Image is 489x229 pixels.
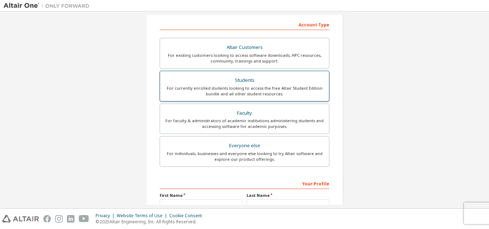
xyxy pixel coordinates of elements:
div: Cookie Consent [169,213,206,219]
div: For individuals, businesses and everyone else looking to try Altair software and explore our prod... [164,151,325,162]
div: Website Terms of Use [117,213,169,219]
div: For existing customers looking to access software downloads, HPC resources, community, trainings ... [164,53,325,64]
div: For currently enrolled students looking to access the free Altair Student Edition bundle and all ... [164,85,325,97]
img: youtube.svg [79,215,89,223]
div: Your Profile [160,178,329,189]
div: For faculty & administrators of academic institutions administering students and accessing softwa... [164,118,325,129]
div: Faculty [164,108,325,118]
img: instagram.svg [55,215,63,223]
div: Altair Customers [164,43,325,53]
div: Privacy [96,213,117,219]
p: © 2025 Altair Engineering, Inc. All Rights Reserved. [96,219,206,225]
img: Altair One [4,2,93,9]
div: Everyone else [164,141,325,151]
label: Last Name [247,193,329,198]
img: altair_logo.svg [2,215,39,223]
div: Account Type [160,19,329,30]
div: Students [164,75,325,85]
img: facebook.svg [43,215,51,223]
img: linkedin.svg [67,215,74,223]
label: First Name [160,193,242,198]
